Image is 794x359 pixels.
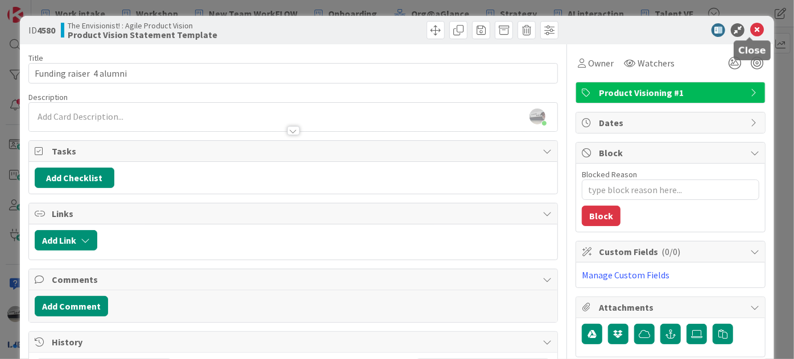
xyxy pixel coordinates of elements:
[582,206,621,226] button: Block
[68,30,217,39] b: Product Vision Statement Template
[638,56,675,70] span: Watchers
[35,230,97,251] button: Add Link
[28,63,558,84] input: type card name here...
[35,168,114,188] button: Add Checklist
[35,296,108,316] button: Add Comment
[588,56,614,70] span: Owner
[28,23,55,37] span: ID
[599,146,745,160] span: Block
[530,108,545,124] img: jIClQ55mJEe4la83176FWmfCkxn1SgSj.jpg
[28,92,68,102] span: Description
[582,169,637,179] label: Blocked Reason
[68,21,217,30] span: The Envisionist! : Agile Product Vision
[582,269,669,281] a: Manage Custom Fields
[37,24,55,36] b: 4580
[599,86,745,99] span: Product Visioning #1
[738,45,766,56] h5: Close
[661,246,680,257] span: ( 0/0 )
[52,207,537,220] span: Links
[52,335,537,349] span: History
[599,116,745,130] span: Dates
[52,273,537,286] span: Comments
[599,245,745,258] span: Custom Fields
[28,53,43,63] label: Title
[599,300,745,314] span: Attachments
[52,144,537,158] span: Tasks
